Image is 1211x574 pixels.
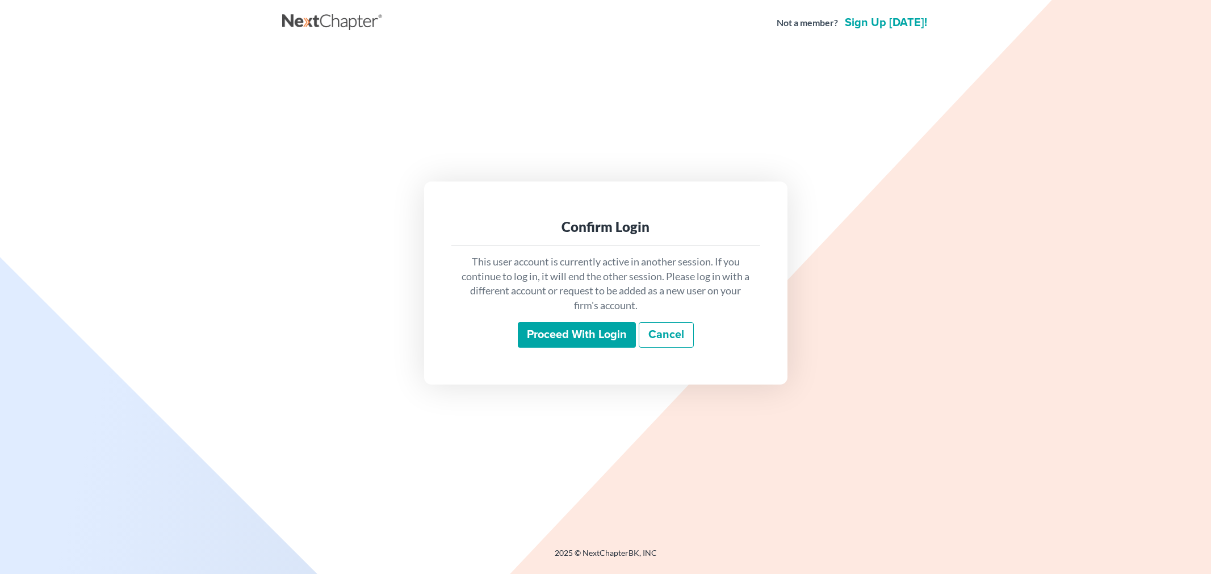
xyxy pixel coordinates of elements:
a: Sign up [DATE]! [843,17,929,28]
div: 2025 © NextChapterBK, INC [282,547,929,568]
strong: Not a member? [777,16,838,29]
input: Proceed with login [518,322,636,348]
p: This user account is currently active in another session. If you continue to log in, it will end ... [460,255,751,313]
div: Confirm Login [460,218,751,236]
a: Cancel [639,322,694,348]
